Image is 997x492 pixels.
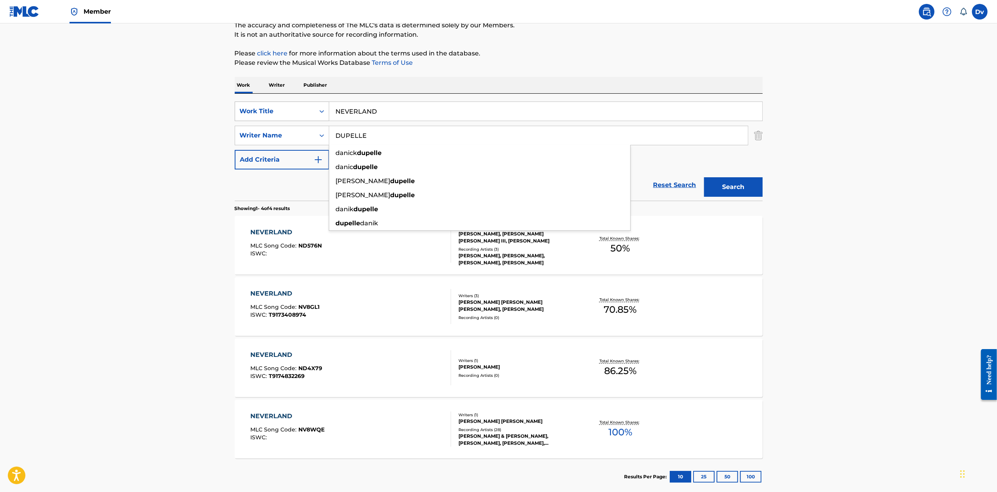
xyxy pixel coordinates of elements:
[314,155,323,164] img: 9d2ae6d4665cec9f34b9.svg
[458,293,576,299] div: Writers ( 3 )
[298,426,325,433] span: NV8WQE
[84,7,111,16] span: Member
[336,149,357,157] span: danick
[391,177,415,185] strong: dupelle
[608,425,632,439] span: 100 %
[250,242,298,249] span: MLC Song Code :
[240,107,310,116] div: Work Title
[458,373,576,378] div: Recording Artists ( 0 )
[458,412,576,418] div: Writers ( 1 )
[235,30,763,39] p: It is not an authoritative source for recording information.
[939,4,955,20] div: Help
[235,277,763,336] a: NEVERLANDMLC Song Code:NV8GL1ISWC:T9173408974Writers (3)[PERSON_NAME] [PERSON_NAME] [PERSON_NAME]...
[257,50,288,57] a: click here
[250,365,298,372] span: MLC Song Code :
[754,126,763,145] img: Delete Criterion
[599,358,641,364] p: Total Known Shares:
[458,418,576,425] div: [PERSON_NAME] [PERSON_NAME]
[336,191,391,199] span: [PERSON_NAME]
[250,303,298,310] span: MLC Song Code :
[604,303,637,317] span: 70.85 %
[922,7,931,16] img: search
[354,205,378,213] strong: dupelle
[649,176,700,194] a: Reset Search
[357,149,382,157] strong: dupelle
[740,471,762,483] button: 100
[250,350,322,360] div: NEVERLAND
[235,205,290,212] p: Showing 1 - 4 of 4 results
[458,364,576,371] div: [PERSON_NAME]
[250,373,269,380] span: ISWC :
[235,21,763,30] p: The accuracy and completeness of The MLC's data is determined solely by our Members.
[942,7,952,16] img: help
[235,400,763,458] a: NEVERLANDMLC Song Code:NV8WQEISWC:Writers (1)[PERSON_NAME] [PERSON_NAME]Recording Artists (28)[PE...
[336,205,354,213] span: danik
[269,373,305,380] span: T9174832269
[240,131,310,140] div: Writer Name
[9,6,39,17] img: MLC Logo
[960,8,967,16] div: Notifications
[301,77,330,93] p: Publisher
[975,343,997,406] iframe: Resource Center
[599,419,641,425] p: Total Known Shares:
[604,364,637,378] span: 86.25 %
[624,473,669,480] p: Results Per Page:
[298,365,322,372] span: ND4X79
[235,102,763,201] form: Search Form
[269,311,306,318] span: T9173408974
[599,297,641,303] p: Total Known Shares:
[250,426,298,433] span: MLC Song Code :
[458,433,576,447] div: [PERSON_NAME] & [PERSON_NAME], [PERSON_NAME], [PERSON_NAME], [PERSON_NAME] & [PERSON_NAME], [PERS...
[235,216,763,275] a: NEVERLANDMLC Song Code:ND576NISWC:Writers (3)[PERSON_NAME], [PERSON_NAME] [PERSON_NAME] III, [PER...
[336,163,353,171] span: danic
[250,434,269,441] span: ISWC :
[235,150,329,169] button: Add Criteria
[717,471,738,483] button: 50
[250,412,325,421] div: NEVERLAND
[250,250,269,257] span: ISWC :
[235,58,763,68] p: Please review the Musical Works Database
[670,471,691,483] button: 10
[458,299,576,313] div: [PERSON_NAME] [PERSON_NAME] [PERSON_NAME], [PERSON_NAME]
[267,77,287,93] p: Writer
[693,471,715,483] button: 25
[458,427,576,433] div: Recording Artists ( 28 )
[70,7,79,16] img: Top Rightsholder
[391,191,415,199] strong: dupelle
[235,339,763,397] a: NEVERLANDMLC Song Code:ND4X79ISWC:T9174832269Writers (1)[PERSON_NAME]Recording Artists (0)Total K...
[235,77,253,93] p: Work
[919,4,935,20] a: Public Search
[960,462,965,486] div: Slepen
[458,252,576,266] div: [PERSON_NAME], [PERSON_NAME],[PERSON_NAME], [PERSON_NAME]
[704,177,763,197] button: Search
[610,241,630,255] span: 50 %
[599,235,641,241] p: Total Known Shares:
[458,358,576,364] div: Writers ( 1 )
[250,228,322,237] div: NEVERLAND
[336,219,360,227] strong: dupelle
[235,49,763,58] p: Please for more information about the terms used in the database.
[972,4,988,20] div: User Menu
[336,177,391,185] span: [PERSON_NAME]
[958,455,997,492] div: Chatwidget
[298,242,322,249] span: ND576N
[298,303,319,310] span: NV8GL1
[458,315,576,321] div: Recording Artists ( 0 )
[250,311,269,318] span: ISWC :
[458,246,576,252] div: Recording Artists ( 3 )
[360,219,378,227] span: danik
[958,455,997,492] iframe: Chat Widget
[458,230,576,244] div: [PERSON_NAME], [PERSON_NAME] [PERSON_NAME] III, [PERSON_NAME]
[353,163,378,171] strong: dupelle
[371,59,413,66] a: Terms of Use
[250,289,319,298] div: NEVERLAND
